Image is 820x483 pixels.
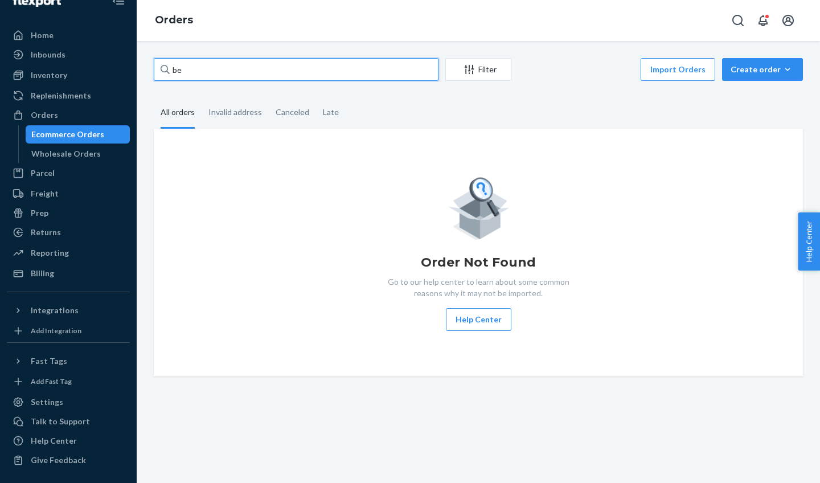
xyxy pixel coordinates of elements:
[448,174,510,240] img: Empty list
[7,223,130,241] a: Returns
[7,185,130,203] a: Freight
[31,30,54,41] div: Home
[31,455,86,466] div: Give Feedback
[752,9,774,32] button: Open notifications
[7,244,130,262] a: Reporting
[445,58,511,81] button: Filter
[31,247,69,259] div: Reporting
[31,305,79,316] div: Integrations
[26,145,130,163] a: Wholesale Orders
[446,308,511,331] button: Help Center
[7,393,130,411] a: Settings
[7,264,130,283] a: Billing
[208,97,262,127] div: Invalid address
[31,268,54,279] div: Billing
[641,58,715,81] button: Import Orders
[276,97,309,127] div: Canceled
[379,276,578,299] p: Go to our help center to learn about some common reasons why it may not be imported.
[421,253,536,272] h1: Order Not Found
[7,164,130,182] a: Parcel
[31,148,101,159] div: Wholesale Orders
[731,64,794,75] div: Create order
[31,167,55,179] div: Parcel
[7,352,130,370] button: Fast Tags
[798,212,820,271] button: Help Center
[31,396,63,408] div: Settings
[7,451,130,469] button: Give Feedback
[146,4,202,37] ol: breadcrumbs
[31,355,67,367] div: Fast Tags
[161,97,195,129] div: All orders
[26,125,130,144] a: Ecommerce Orders
[7,204,130,222] a: Prep
[722,58,803,81] button: Create order
[31,129,104,140] div: Ecommerce Orders
[31,416,90,427] div: Talk to Support
[31,69,67,81] div: Inventory
[7,87,130,105] a: Replenishments
[7,66,130,84] a: Inventory
[7,106,130,124] a: Orders
[155,14,193,26] a: Orders
[7,301,130,320] button: Integrations
[31,188,59,199] div: Freight
[446,64,511,75] div: Filter
[31,326,81,335] div: Add Integration
[31,109,58,121] div: Orders
[31,227,61,238] div: Returns
[154,58,438,81] input: Search orders
[7,412,130,431] a: Talk to Support
[7,46,130,64] a: Inbounds
[777,9,799,32] button: Open account menu
[7,324,130,338] a: Add Integration
[31,376,72,386] div: Add Fast Tag
[31,90,91,101] div: Replenishments
[323,97,339,127] div: Late
[31,49,65,60] div: Inbounds
[7,26,130,44] a: Home
[727,9,749,32] button: Open Search Box
[31,435,77,447] div: Help Center
[31,207,48,219] div: Prep
[7,432,130,450] a: Help Center
[7,375,130,388] a: Add Fast Tag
